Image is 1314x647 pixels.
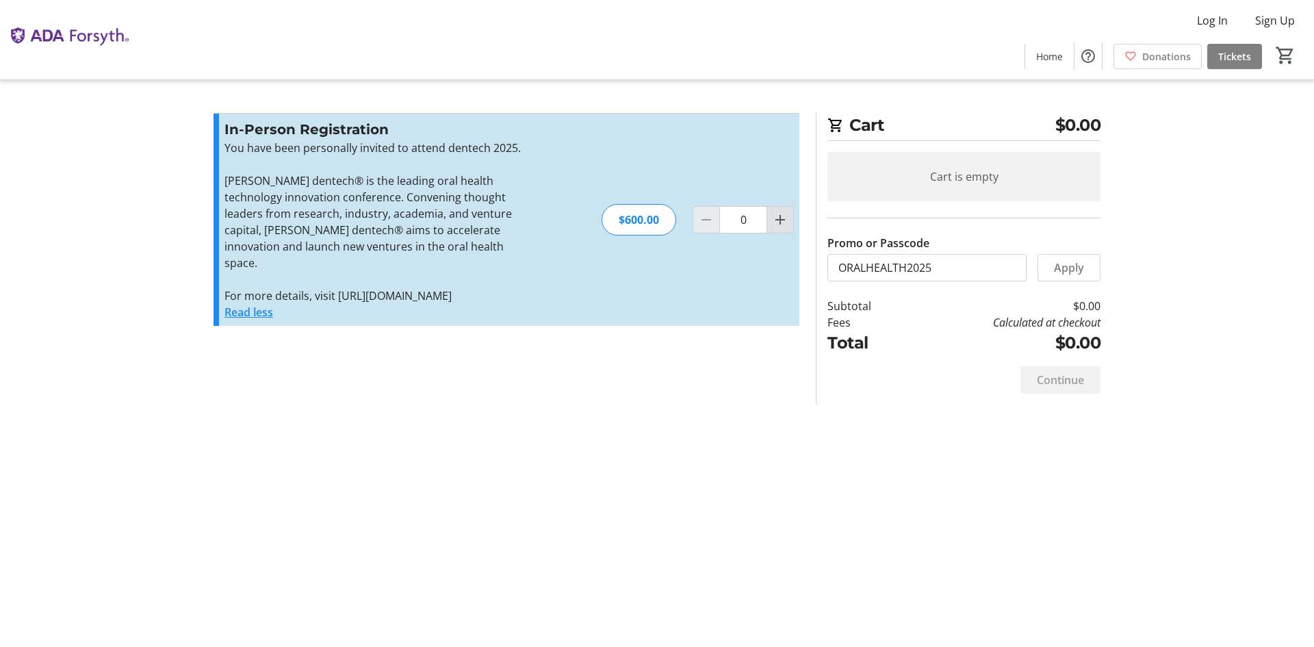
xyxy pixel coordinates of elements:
button: Log In [1186,10,1239,31]
button: Help [1074,42,1102,70]
td: $0.00 [907,331,1100,355]
td: Subtotal [827,298,907,314]
a: Donations [1113,44,1202,69]
button: Cart [1273,43,1298,68]
span: Log In [1197,12,1228,29]
span: Home [1036,49,1063,64]
p: [PERSON_NAME] dentech® is the leading oral health technology innovation conference. Convening tho... [224,173,524,271]
span: Sign Up [1255,12,1295,29]
td: Fees [827,314,907,331]
span: Apply [1054,259,1084,276]
div: $600.00 [602,204,676,236]
button: Sign Up [1244,10,1306,31]
input: In-Person Registration Quantity [719,206,767,233]
td: $0.00 [907,298,1100,314]
span: Donations [1142,49,1191,64]
p: You have been personally invited to attend dentech 2025. [224,140,524,156]
span: Tickets [1218,49,1251,64]
h3: In-Person Registration [224,119,524,140]
label: Promo or Passcode [827,235,929,251]
div: Cart is empty [827,152,1100,201]
button: Apply [1038,254,1100,281]
a: Home [1025,44,1074,69]
button: Increment by one [767,207,793,233]
p: For more details, visit [URL][DOMAIN_NAME] [224,288,524,304]
h2: Cart [827,113,1100,141]
button: Read less [224,304,273,320]
td: Total [827,331,907,355]
a: Tickets [1207,44,1262,69]
span: $0.00 [1055,113,1101,138]
input: Enter promo or passcode [827,254,1027,281]
td: Calculated at checkout [907,314,1100,331]
img: The ADA Forsyth Institute's Logo [8,5,130,74]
